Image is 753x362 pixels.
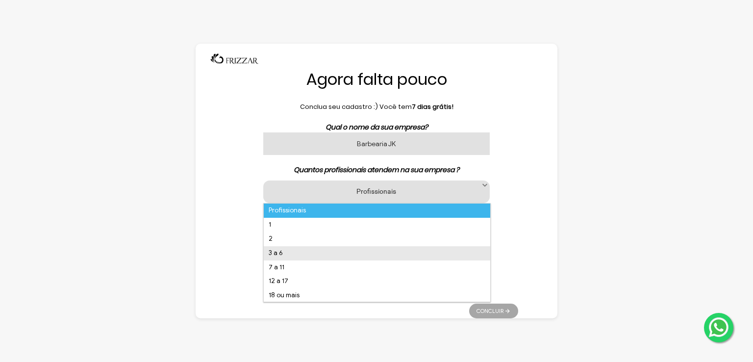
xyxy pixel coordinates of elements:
label: Profissionais [276,186,477,196]
li: 2 [264,232,490,246]
li: Profissionais [264,204,490,218]
b: 7 dias grátis! [412,102,453,111]
ul: Pagination [469,299,518,318]
h1: Agora falta pouco [235,69,518,90]
li: 1 [264,218,490,232]
p: Quantos profissionais atendem na sua empresa ? [235,165,518,175]
li: 18 ou mais [264,288,490,303]
li: 7 a 11 [264,260,490,275]
p: Qual sistema utilizava antes? [235,213,518,223]
p: Veio por algum de nossos parceiros? [235,261,518,271]
p: Qual o nome da sua empresa? [235,122,518,132]
input: Nome da sua empresa [263,132,490,155]
li: 3 a 6 [264,246,490,260]
p: Conclua seu cadastro :) Você tem [235,102,518,112]
li: 12 a 17 [264,274,490,288]
img: whatsapp.png [707,315,730,339]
